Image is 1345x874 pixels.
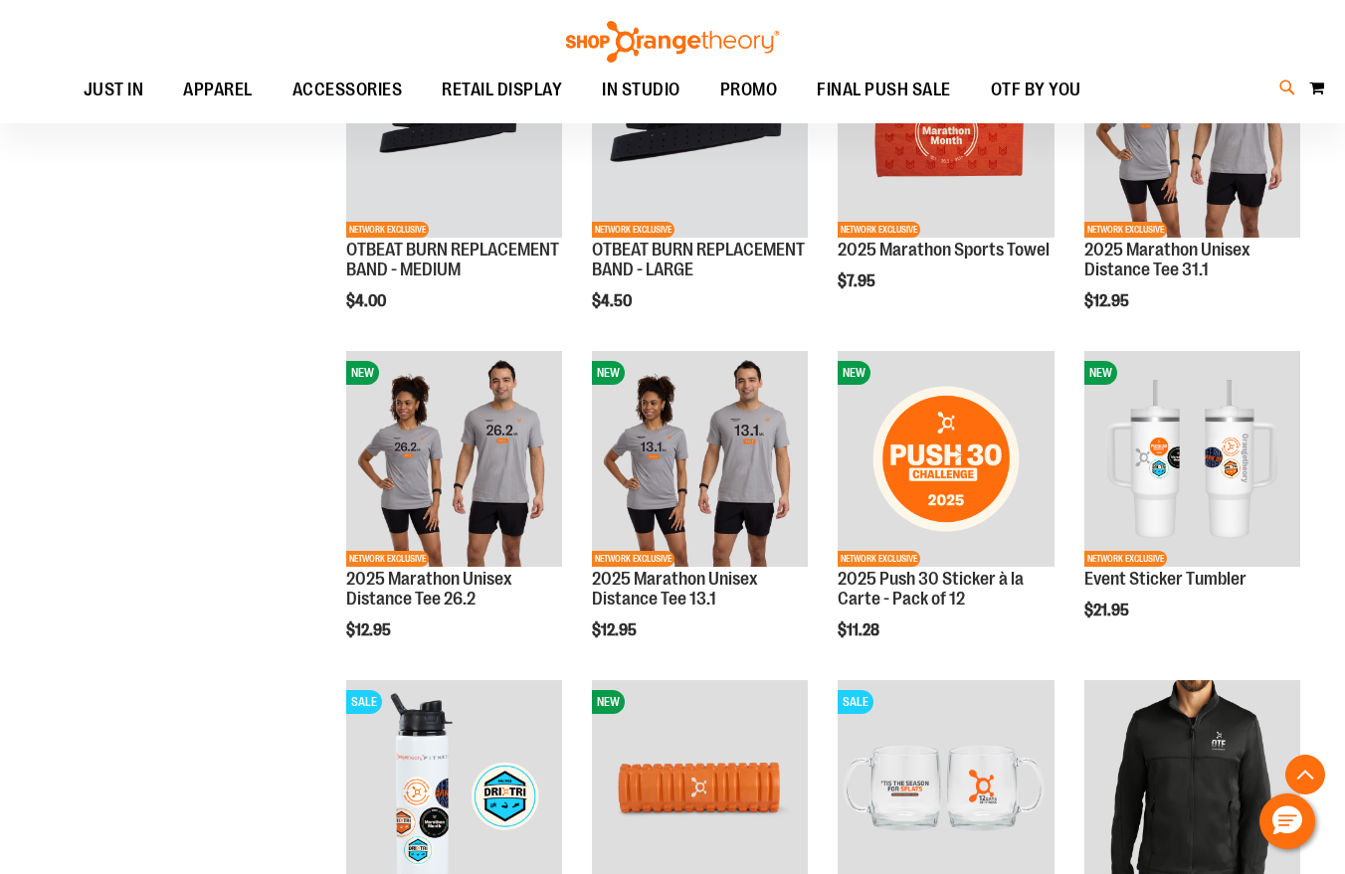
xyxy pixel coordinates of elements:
a: FINAL PUSH SALE [797,68,971,113]
span: ACCESSORIES [292,68,403,112]
a: IN STUDIO [582,68,700,112]
span: $4.00 [346,292,389,310]
span: $7.95 [838,272,878,290]
a: Product image for OTBEAT BURN REPLACEMENT BAND - LARGENETWORK EXCLUSIVE [592,22,808,241]
span: SALE [346,690,382,714]
a: PROMO [700,68,798,113]
a: OTBEAT BURN REPLACEMENT BAND - LARGE [592,240,805,279]
span: NEW [592,690,625,714]
img: OTF 40 oz. Sticker Tumbler [1084,351,1300,567]
span: NETWORK EXCLUSIVE [592,222,674,238]
a: APPAREL [163,68,273,113]
span: NEW [1084,361,1117,385]
a: OTBEAT BURN REPLACEMENT BAND - MEDIUM [346,240,559,279]
span: JUST IN [84,68,144,112]
span: NETWORK EXCLUSIVE [346,551,429,567]
a: 2025 Marathon Unisex Distance Tee 26.2 [346,569,512,609]
span: NETWORK EXCLUSIVE [346,222,429,238]
a: 2025 Marathon Unisex Distance Tee 26.2NEWNETWORK EXCLUSIVE [346,351,562,570]
div: product [582,341,818,690]
span: $12.95 [592,621,640,639]
a: JUST IN [64,68,164,113]
a: 2025 Marathon Sports Towel [838,240,1050,260]
span: $21.95 [1084,602,1132,619]
span: NEW [346,361,379,385]
img: 2025 Marathon Unisex Distance Tee 26.2 [346,351,562,567]
span: $12.95 [1084,292,1132,310]
span: IN STUDIO [602,68,680,112]
span: $4.50 [592,292,635,310]
img: Product image for OTBEAT BURN REPLACEMENT BAND - LARGE [592,22,808,238]
span: OTF BY YOU [991,68,1081,112]
a: ACCESSORIES [273,68,423,113]
span: NETWORK EXCLUSIVE [1084,551,1167,567]
div: product [1074,341,1310,670]
img: 2025 Marathon Sports Towel [838,22,1054,238]
span: FINAL PUSH SALE [817,68,951,112]
span: $11.28 [838,621,882,639]
a: 2025 Marathon Unisex Distance Tee 13.1NEWNETWORK EXCLUSIVE [592,351,808,570]
div: product [828,341,1063,690]
div: product [828,12,1063,341]
button: Hello, have a question? Let’s chat. [1259,793,1315,849]
a: 2025 Marathon Sports TowelNEWNETWORK EXCLUSIVE [838,22,1054,241]
img: 2025 Marathon Unisex Distance Tee 13.1 [592,351,808,567]
img: 2025 Push 30 Sticker à la Carte - Pack of 12 [838,351,1054,567]
a: Event Sticker Tumbler [1084,569,1247,589]
img: Product image for OTBEAT BURN REPLACEMENT BAND - MEDIUM [346,22,562,238]
img: Shop Orangetheory [563,21,782,63]
a: 2025 Marathon Unisex Distance Tee 13.1 [592,569,758,609]
a: 2025 Push 30 Sticker à la Carte - Pack of 12NEWNETWORK EXCLUSIVE [838,351,1054,570]
span: RETAIL DISPLAY [442,68,562,112]
a: OTF BY YOU [971,68,1101,113]
a: 2025 Marathon Unisex Distance Tee 31.1 [1084,240,1250,279]
a: Product image for OTBEAT BURN REPLACEMENT BAND - MEDIUMNETWORK EXCLUSIVE [346,22,562,241]
div: product [582,12,818,361]
div: product [1074,12,1310,361]
a: 2025 Marathon Unisex Distance Tee 31.1NEWNETWORK EXCLUSIVE [1084,22,1300,241]
img: 2025 Marathon Unisex Distance Tee 31.1 [1084,22,1300,238]
span: PROMO [720,68,778,112]
a: RETAIL DISPLAY [422,68,582,113]
span: NETWORK EXCLUSIVE [592,551,674,567]
a: OTF 40 oz. Sticker TumblerNEWNETWORK EXCLUSIVE [1084,351,1300,570]
a: 2025 Push 30 Sticker à la Carte - Pack of 12 [838,569,1024,609]
span: NEW [592,361,625,385]
span: $12.95 [346,621,394,639]
span: SALE [838,690,873,714]
span: NEW [838,361,870,385]
span: APPAREL [183,68,253,112]
button: Back To Top [1285,755,1325,794]
div: product [336,12,572,361]
div: product [336,341,572,690]
span: NETWORK EXCLUSIVE [838,551,920,567]
span: NETWORK EXCLUSIVE [1084,222,1167,238]
span: NETWORK EXCLUSIVE [838,222,920,238]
